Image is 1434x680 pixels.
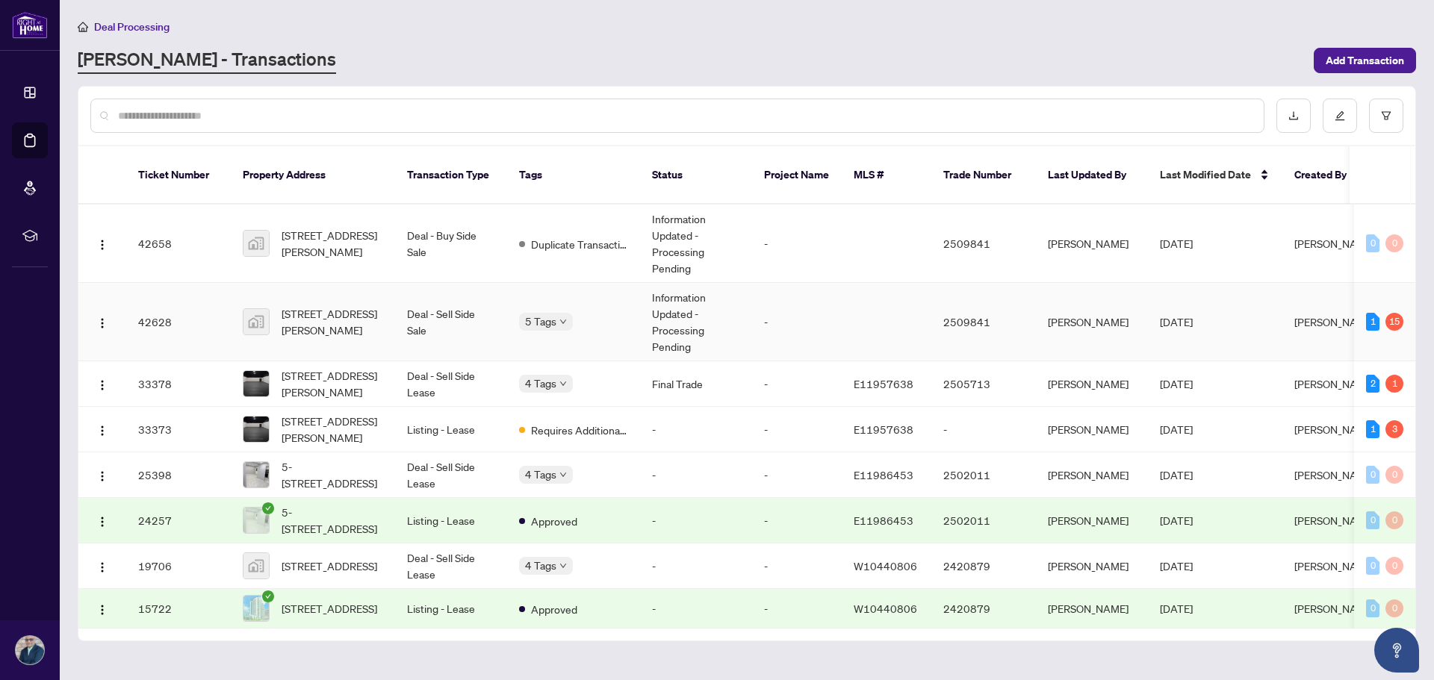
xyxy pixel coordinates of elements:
span: home [78,22,88,32]
div: 15 [1385,313,1403,331]
img: Logo [96,239,108,251]
td: 15722 [126,589,231,628]
img: thumbnail-img [243,417,269,442]
div: 0 [1366,511,1379,529]
td: - [752,283,842,361]
button: Logo [90,310,114,334]
img: thumbnail-img [243,462,269,487]
div: 1 [1366,420,1379,438]
span: filter [1381,110,1391,121]
span: [DATE] [1160,559,1193,573]
img: Logo [96,604,108,616]
span: E11986453 [854,468,913,481]
span: Approved [531,601,577,617]
a: [PERSON_NAME] - Transactions [78,47,336,74]
td: Deal - Buy Side Sale [395,205,507,283]
span: [PERSON_NAME] [1294,514,1375,527]
span: [PERSON_NAME] [1294,468,1375,481]
img: thumbnail-img [243,309,269,334]
td: 19706 [126,543,231,589]
span: Duplicate Transaction [531,236,628,252]
td: - [752,407,842,452]
span: Last Modified Date [1160,166,1251,183]
span: [PERSON_NAME] [1294,377,1375,390]
div: 1 [1385,375,1403,393]
th: Property Address [231,146,395,205]
button: Logo [90,231,114,255]
span: [DATE] [1160,315,1193,328]
div: 0 [1385,511,1403,529]
span: Approved [531,513,577,529]
td: Deal - Sell Side Lease [395,361,507,407]
div: 0 [1366,234,1379,252]
td: 24257 [126,498,231,543]
div: 0 [1385,557,1403,575]
td: - [752,543,842,589]
div: 0 [1366,557,1379,575]
td: [PERSON_NAME] [1036,589,1148,628]
img: thumbnail-img [243,231,269,256]
td: 33373 [126,407,231,452]
img: Logo [96,317,108,329]
span: [DATE] [1160,468,1193,481]
td: Deal - Sell Side Lease [395,452,507,498]
span: 5 Tags [525,313,556,330]
img: Profile Icon [16,636,44,664]
span: 4 Tags [525,466,556,483]
td: 2420879 [931,543,1036,589]
span: edit [1335,110,1345,121]
span: down [559,471,567,478]
span: down [559,562,567,570]
span: Deal Processing [94,20,170,34]
span: W10440806 [854,602,917,615]
span: [DATE] [1160,377,1193,390]
th: Created By [1282,146,1372,205]
span: [DATE] [1160,602,1193,615]
td: Information Updated - Processing Pending [640,283,752,361]
span: [DATE] [1160,237,1193,250]
img: thumbnail-img [243,553,269,578]
span: [DATE] [1160,514,1193,527]
td: - [752,452,842,498]
td: - [752,498,842,543]
button: filter [1369,99,1403,133]
th: Trade Number [931,146,1036,205]
td: Information Updated - Processing Pending [640,205,752,283]
td: Deal - Sell Side Lease [395,543,507,589]
span: down [559,380,567,387]
th: Last Updated By [1036,146,1148,205]
td: [PERSON_NAME] [1036,283,1148,361]
img: Logo [96,379,108,391]
td: - [640,452,752,498]
button: Logo [90,554,114,578]
span: [STREET_ADDRESS] [282,600,377,617]
span: [STREET_ADDRESS][PERSON_NAME] [282,227,383,260]
div: 0 [1366,466,1379,484]
td: 2505713 [931,361,1036,407]
td: 42628 [126,283,231,361]
button: Logo [90,463,114,487]
td: 33378 [126,361,231,407]
button: Logo [90,508,114,532]
span: 4 Tags [525,375,556,392]
span: E11957638 [854,377,913,390]
td: [PERSON_NAME] [1036,498,1148,543]
span: 5-[STREET_ADDRESS] [282,504,383,537]
td: - [640,407,752,452]
span: W10440806 [854,559,917,573]
td: 2509841 [931,283,1036,361]
div: 0 [1385,234,1403,252]
th: Status [640,146,752,205]
td: - [640,589,752,628]
td: - [640,498,752,543]
td: 2502011 [931,452,1036,498]
span: check-circle [262,502,274,514]
span: Add Transaction [1326,49,1404,72]
span: E11957638 [854,422,913,436]
td: Listing - Lease [395,407,507,452]
td: 2509841 [931,205,1036,283]
img: Logo [96,561,108,573]
button: Logo [90,372,114,396]
td: 2420879 [931,589,1036,628]
img: thumbnail-img [243,596,269,621]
